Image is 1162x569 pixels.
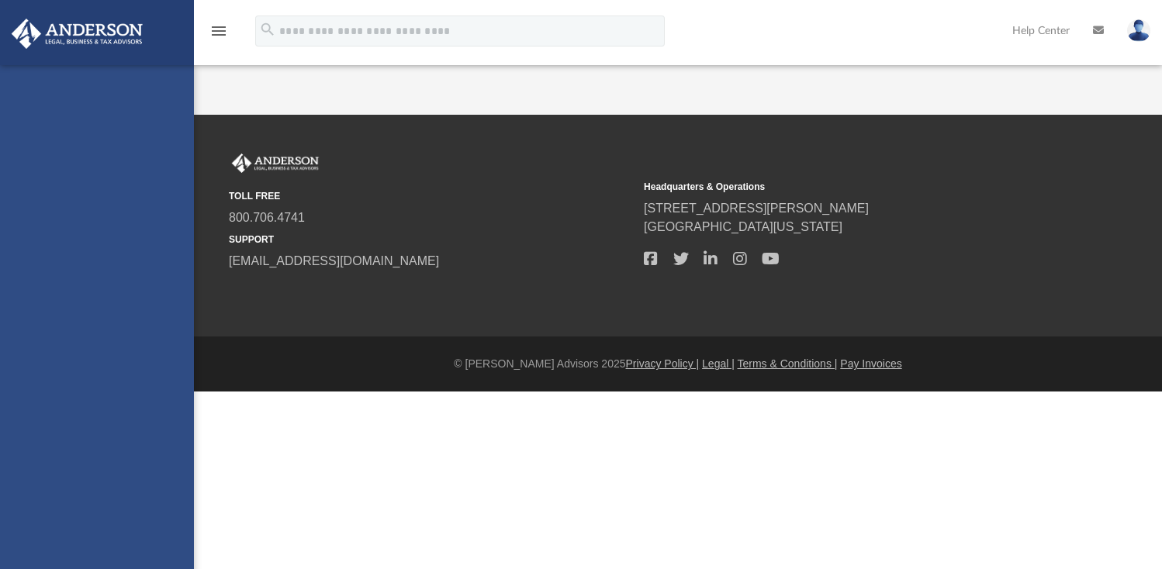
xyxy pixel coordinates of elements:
a: Pay Invoices [840,357,901,370]
img: User Pic [1127,19,1150,42]
a: Legal | [702,357,735,370]
a: [EMAIL_ADDRESS][DOMAIN_NAME] [229,254,439,267]
small: TOLL FREE [229,189,633,203]
img: Anderson Advisors Platinum Portal [7,19,147,49]
a: menu [209,29,228,40]
i: menu [209,22,228,40]
a: 800.706.4741 [229,211,305,224]
a: [STREET_ADDRESS][PERSON_NAME] [644,202,869,215]
div: © [PERSON_NAME] Advisors 2025 [194,356,1162,372]
a: Privacy Policy | [626,357,700,370]
a: Terms & Conditions | [738,357,838,370]
small: Headquarters & Operations [644,180,1048,194]
small: SUPPORT [229,233,633,247]
a: [GEOGRAPHIC_DATA][US_STATE] [644,220,842,233]
i: search [259,21,276,38]
img: Anderson Advisors Platinum Portal [229,153,322,174]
